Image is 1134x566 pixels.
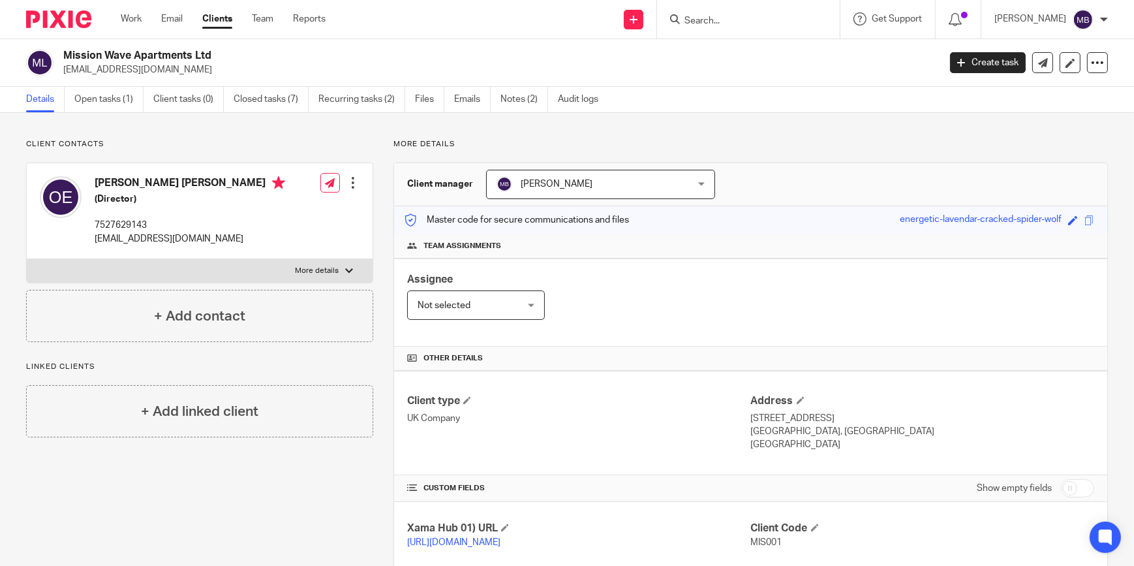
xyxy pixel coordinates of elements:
a: Client tasks (0) [153,87,224,112]
div: energetic-lavendar-cracked-spider-wolf [900,213,1062,228]
p: [EMAIL_ADDRESS][DOMAIN_NAME] [63,63,930,76]
p: [GEOGRAPHIC_DATA], [GEOGRAPHIC_DATA] [751,425,1094,438]
input: Search [683,16,801,27]
a: Reports [293,12,326,25]
h4: [PERSON_NAME] [PERSON_NAME] [95,176,285,193]
h4: + Add contact [154,306,245,326]
p: More details [295,266,339,276]
a: Clients [202,12,232,25]
p: Linked clients [26,362,373,372]
img: svg%3E [40,176,82,218]
h4: Xama Hub 01) URL [407,522,750,535]
a: Recurring tasks (2) [318,87,405,112]
p: Master code for secure communications and files [404,213,629,227]
h4: Client type [407,394,750,408]
a: Work [121,12,142,25]
span: Other details [423,353,483,364]
p: [GEOGRAPHIC_DATA] [751,438,1094,451]
h4: + Add linked client [141,401,258,422]
p: [EMAIL_ADDRESS][DOMAIN_NAME] [95,232,285,245]
h4: CUSTOM FIELDS [407,483,750,494]
a: Open tasks (1) [74,87,144,112]
p: 7527629143 [95,219,285,232]
a: Details [26,87,65,112]
span: [PERSON_NAME] [521,180,592,189]
span: Assignee [407,274,453,285]
p: More details [393,139,1108,149]
span: Team assignments [423,241,501,251]
h4: Client Code [751,522,1094,535]
label: Show empty fields [977,482,1052,495]
h4: Address [751,394,1094,408]
p: [PERSON_NAME] [994,12,1066,25]
img: svg%3E [26,49,54,76]
span: Not selected [418,301,470,310]
h2: Mission Wave Apartments Ltd [63,49,757,63]
a: Team [252,12,273,25]
h5: (Director) [95,193,285,206]
a: Files [415,87,444,112]
h3: Client manager [407,178,473,191]
p: UK Company [407,412,750,425]
a: [URL][DOMAIN_NAME] [407,538,500,547]
i: Primary [272,176,285,189]
a: Closed tasks (7) [234,87,309,112]
a: Emails [454,87,491,112]
p: Client contacts [26,139,373,149]
a: Email [161,12,183,25]
a: Audit logs [558,87,608,112]
img: Pixie [26,10,91,28]
p: [STREET_ADDRESS] [751,412,1094,425]
a: Create task [950,52,1026,73]
img: svg%3E [1073,9,1094,30]
span: Get Support [872,14,922,24]
a: Notes (2) [500,87,548,112]
img: svg%3E [497,176,512,192]
span: MIS001 [751,538,782,547]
